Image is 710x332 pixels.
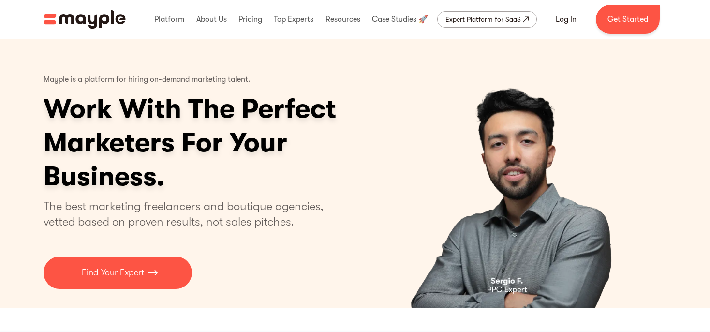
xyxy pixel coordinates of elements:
p: Find Your Expert [82,266,144,279]
a: home [44,10,126,29]
div: Expert Platform for SaaS [445,14,521,25]
div: 1 of 4 [364,39,666,308]
a: Get Started [596,5,660,34]
iframe: Chat Widget [662,286,710,332]
p: Mayple is a platform for hiring on-demand marketing talent. [44,68,251,92]
a: Log In [544,8,588,31]
a: Find Your Expert [44,257,192,289]
div: carousel [364,39,666,308]
div: About Us [194,4,229,35]
div: Resources [323,4,363,35]
div: Top Experts [271,4,316,35]
a: Expert Platform for SaaS [437,11,537,28]
p: The best marketing freelancers and boutique agencies, vetted based on proven results, not sales p... [44,198,335,229]
h1: Work With The Perfect Marketers For Your Business. [44,92,411,194]
img: Mayple logo [44,10,126,29]
div: Platform [152,4,187,35]
div: Pricing [236,4,265,35]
